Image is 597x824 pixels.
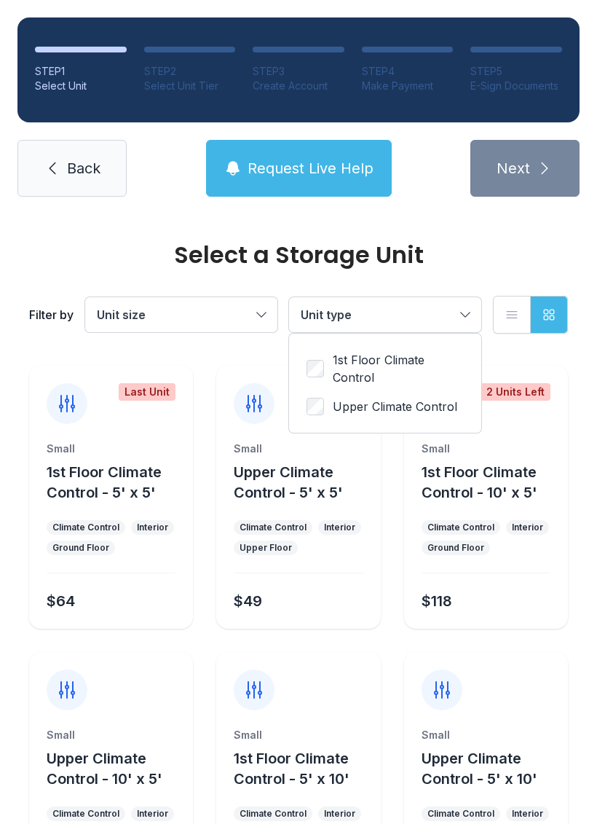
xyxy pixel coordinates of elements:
[234,728,363,742] div: Small
[47,442,175,456] div: Small
[52,542,109,554] div: Ground Floor
[144,79,236,93] div: Select Unit Tier
[47,591,75,611] div: $64
[301,307,352,322] span: Unit type
[234,750,349,788] span: 1st Floor Climate Control - 5' x 10'
[35,64,127,79] div: STEP 1
[422,748,562,789] button: Upper Climate Control - 5' x 10'
[67,158,100,178] span: Back
[422,463,537,501] span: 1st Floor Climate Control - 10' x 5'
[47,748,187,789] button: Upper Climate Control - 10' x 5'
[137,522,168,533] div: Interior
[29,306,74,323] div: Filter by
[324,522,355,533] div: Interior
[240,522,307,533] div: Climate Control
[362,64,454,79] div: STEP 4
[324,808,355,820] div: Interior
[29,243,568,267] div: Select a Storage Unit
[240,808,307,820] div: Climate Control
[427,542,484,554] div: Ground Floor
[234,463,343,501] span: Upper Climate Control - 5' x 5'
[52,522,119,533] div: Climate Control
[52,808,119,820] div: Climate Control
[307,398,324,415] input: Upper Climate Control
[470,64,562,79] div: STEP 5
[234,748,374,789] button: 1st Floor Climate Control - 5' x 10'
[253,64,344,79] div: STEP 3
[97,307,146,322] span: Unit size
[234,462,374,503] button: Upper Climate Control - 5' x 5'
[47,750,162,788] span: Upper Climate Control - 10' x 5'
[85,297,277,332] button: Unit size
[470,79,562,93] div: E-Sign Documents
[362,79,454,93] div: Make Payment
[253,79,344,93] div: Create Account
[422,462,562,503] button: 1st Floor Climate Control - 10' x 5'
[234,442,363,456] div: Small
[47,462,187,503] button: 1st Floor Climate Control - 5' x 5'
[35,79,127,93] div: Select Unit
[137,808,168,820] div: Interior
[427,808,494,820] div: Climate Control
[427,522,494,533] div: Climate Control
[481,383,550,401] div: 2 Units Left
[512,522,543,533] div: Interior
[119,383,175,401] div: Last Unit
[422,442,550,456] div: Small
[333,398,457,415] span: Upper Climate Control
[47,463,162,501] span: 1st Floor Climate Control - 5' x 5'
[234,591,262,611] div: $49
[307,360,324,377] input: 1st Floor Climate Control
[240,542,292,554] div: Upper Floor
[422,750,537,788] span: Upper Climate Control - 5' x 10'
[512,808,543,820] div: Interior
[333,351,464,386] span: 1st Floor Climate Control
[144,64,236,79] div: STEP 2
[422,728,550,742] div: Small
[422,591,452,611] div: $118
[497,158,530,178] span: Next
[289,297,481,332] button: Unit type
[47,728,175,742] div: Small
[248,158,373,178] span: Request Live Help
